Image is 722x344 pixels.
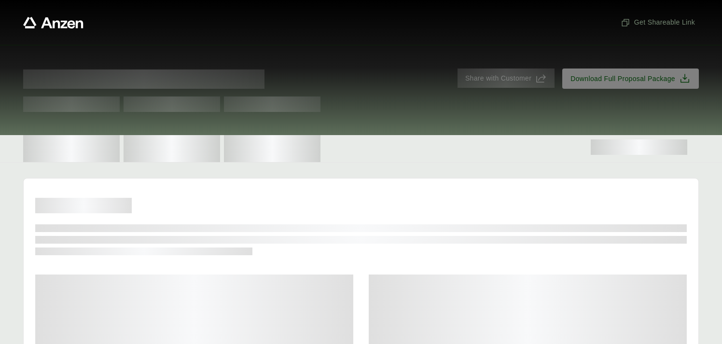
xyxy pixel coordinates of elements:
[23,17,83,28] a: Anzen website
[621,17,695,28] span: Get Shareable Link
[224,96,320,112] span: Test
[23,96,120,112] span: Test
[465,73,531,83] span: Share with Customer
[23,69,264,89] span: Proposal for
[124,96,220,112] span: Test
[617,14,699,31] button: Get Shareable Link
